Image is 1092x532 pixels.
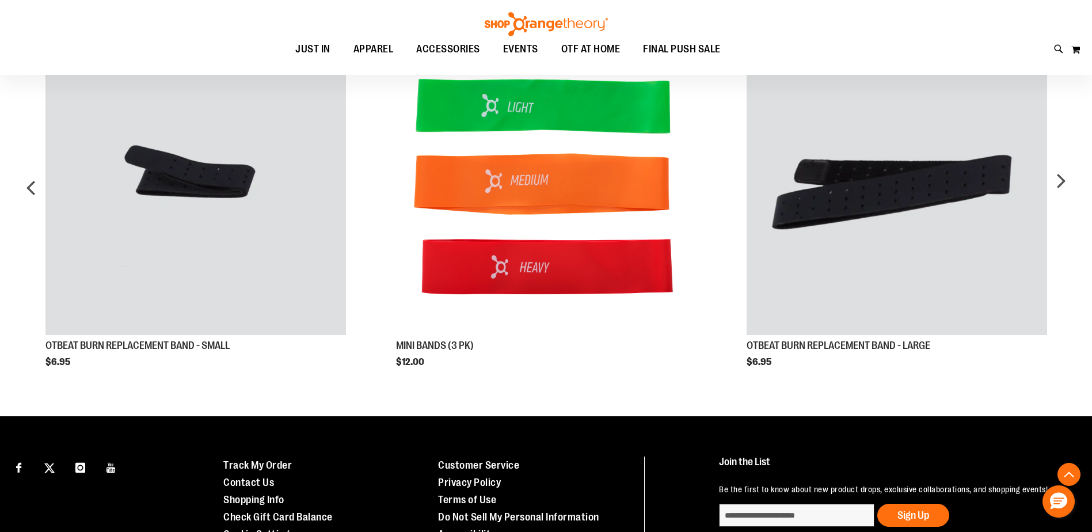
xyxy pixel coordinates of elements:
[438,477,501,488] a: Privacy Policy
[101,457,121,477] a: Visit our Youtube page
[747,357,773,367] span: $6.95
[416,36,480,62] span: ACCESSORIES
[9,457,29,477] a: Visit our Facebook page
[45,357,72,367] span: $6.95
[70,457,90,477] a: Visit our Instagram page
[45,35,346,335] img: OTBEAT BURN REPLACEMENT BAND - SMALL
[719,457,1066,478] h4: Join the List
[719,484,1066,495] p: Be the first to know about new product drops, exclusive collaborations, and shopping events!
[405,36,492,63] a: ACCESSORIES
[223,511,333,523] a: Check Gift Card Balance
[438,459,519,471] a: Customer Service
[747,35,1047,337] a: Product Page Link
[438,494,496,506] a: Terms of Use
[719,504,874,527] input: enter email
[483,12,610,36] img: Shop Orangetheory
[503,36,538,62] span: EVENTS
[643,36,721,62] span: FINAL PUSH SALE
[1049,17,1072,367] div: next
[353,36,394,62] span: APPAREL
[877,504,949,527] button: Sign Up
[396,35,697,337] a: Product Page Link
[1042,485,1075,518] button: Hello, have a question? Let’s chat.
[223,494,284,506] a: Shopping Info
[396,340,474,351] a: MINI BANDS (3 PK)
[223,477,274,488] a: Contact Us
[284,36,342,63] a: JUST IN
[45,35,346,337] a: Product Page Link
[342,36,405,63] a: APPAREL
[631,36,732,63] a: FINAL PUSH SALE
[40,457,60,477] a: Visit our X page
[897,510,929,521] span: Sign Up
[747,340,930,351] a: OTBEAT BURN REPLACEMENT BAND - LARGE
[396,357,426,367] span: $12.00
[396,35,697,335] img: MINI BANDS (3 PK)
[1057,463,1080,486] button: Back To Top
[45,340,230,351] a: OTBEAT BURN REPLACEMENT BAND - SMALL
[747,35,1047,335] img: OTBEAT BURN REPLACEMENT BAND - LARGE
[295,36,330,62] span: JUST IN
[44,463,55,473] img: Twitter
[438,511,599,523] a: Do Not Sell My Personal Information
[20,17,43,367] div: prev
[550,36,632,62] a: OTF AT HOME
[492,36,550,63] a: EVENTS
[561,36,621,62] span: OTF AT HOME
[223,459,292,471] a: Track My Order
